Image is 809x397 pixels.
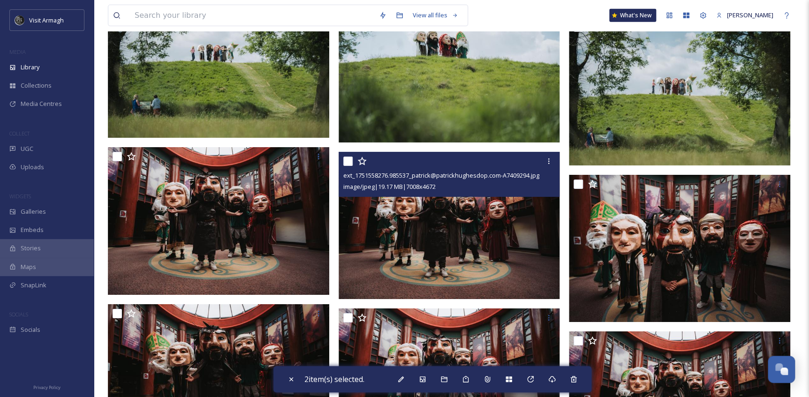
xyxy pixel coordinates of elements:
span: Maps [21,262,36,271]
span: Galleries [21,207,46,216]
span: Uploads [21,163,44,172]
span: WIDGETS [9,193,31,200]
a: [PERSON_NAME] [711,6,778,24]
img: ext_1751558272.667493_patrick@patrickhughesdop.com-A7409290.jpg [108,147,329,295]
span: Socials [21,325,40,334]
img: ext_1751558276.608293_patrick@patrickhughesdop.com-A7409306.jpg [569,175,790,322]
span: SnapLink [21,281,46,290]
a: View all files [408,6,463,24]
span: Privacy Policy [33,384,60,390]
span: Visit Armagh [29,16,64,24]
img: ext_1751558289.014222_patrick@patrickhughesdop.com-A7409310.jpg [569,18,790,165]
a: Privacy Policy [33,381,60,392]
span: Collections [21,81,52,90]
span: image/jpeg | 19.17 MB | 7008 x 4672 [343,182,436,191]
span: UGC [21,144,33,153]
input: Search your library [130,5,374,26]
span: MEDIA [9,48,26,55]
img: ext_1751558276.985537_patrick@patrickhughesdop.com-A7409294.jpg [339,152,560,300]
span: Media Centres [21,99,62,108]
span: [PERSON_NAME] [727,11,773,19]
span: COLLECT [9,130,30,137]
span: SOCIALS [9,311,28,318]
span: 2 item(s) selected. [304,374,364,384]
span: Library [21,63,39,72]
span: Embeds [21,225,44,234]
span: ext_1751558276.985537_patrick@patrickhughesdop.com-A7409294.jpg [343,171,539,180]
img: THE-FIRST-PLACE-VISIT-ARMAGH.COM-BLACK.jpg [15,15,24,25]
button: Open Chat [768,356,795,383]
span: Stories [21,244,41,253]
a: What's New [609,9,656,22]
